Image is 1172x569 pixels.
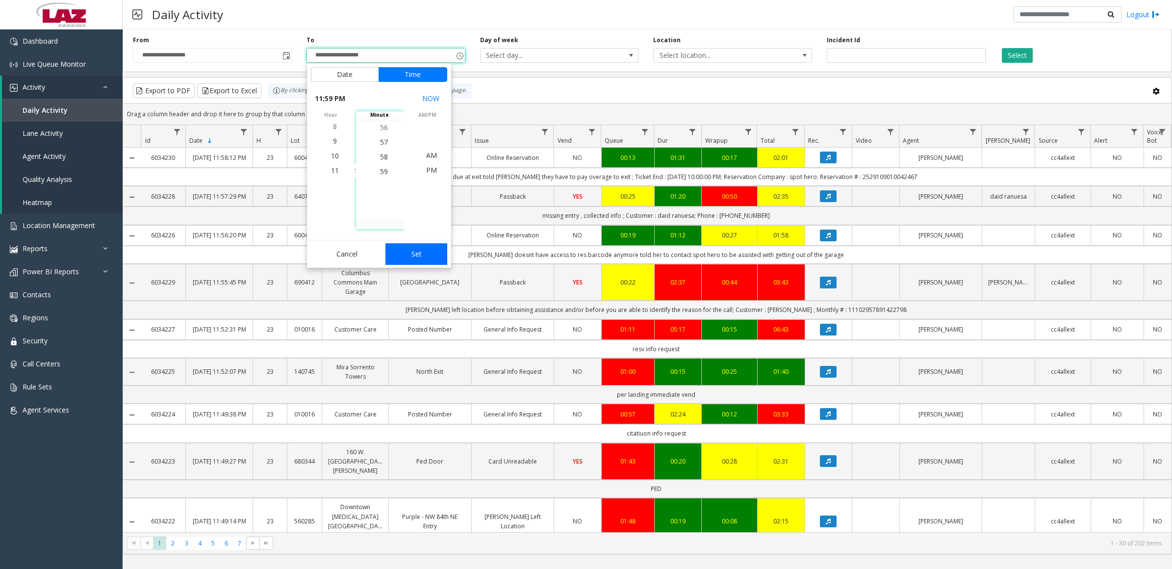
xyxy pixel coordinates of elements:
div: 00:50 [708,192,751,201]
span: NO [573,367,582,376]
span: Page 1 [153,537,166,550]
a: 00:15 [661,367,696,376]
span: YES [573,192,583,201]
span: H [256,136,261,145]
label: From [133,36,149,45]
a: 6034230 [147,153,179,162]
a: [DATE] 11:49:27 PM [192,457,246,466]
a: 00:13 [608,153,648,162]
a: 23 [259,410,281,419]
a: 6034223 [147,457,179,466]
a: NO [1097,457,1138,466]
a: Dur Filter Menu [686,125,699,138]
img: infoIcon.svg [273,87,280,95]
button: Export to PDF [133,83,195,98]
a: YES [560,192,595,201]
div: 00:19 [608,231,648,240]
a: [PERSON_NAME] [906,192,976,201]
span: Id [145,136,151,145]
a: 00:20 [661,457,696,466]
a: 23 [259,153,281,162]
a: Lane Filter Menu [456,125,469,138]
a: Collapse Details [123,458,141,466]
a: 02:15 [764,517,799,526]
a: General Info Request [478,325,548,334]
a: 6034227 [147,325,179,334]
a: 00:27 [708,231,751,240]
a: Source Filter Menu [1075,125,1088,138]
td: per landing immediate vend [141,386,1172,404]
div: By clicking Incident row you will be taken to the incident details page. [268,83,472,98]
a: 23 [259,231,281,240]
span: Toggle popup [454,49,465,62]
span: Select day... [481,49,607,62]
button: Select now [418,90,443,107]
a: Collapse Details [123,154,141,162]
div: 01:48 [608,517,648,526]
img: 'icon' [10,222,18,230]
a: 23 [259,278,281,287]
img: logout [1152,9,1160,20]
div: 01:58 [764,231,799,240]
a: NO [1097,278,1138,287]
a: [DATE] 11:52:07 PM [192,367,246,376]
div: 01:31 [661,153,696,162]
button: Cancel [311,243,383,265]
span: Go to the last page [259,537,273,550]
a: [DATE] 11:52:31 PM [192,325,246,334]
a: H Filter Menu [272,125,285,138]
a: Posted Number [395,325,465,334]
a: NO [1150,231,1166,240]
button: Set [385,243,447,265]
a: 00:57 [608,410,648,419]
span: Toggle popup [280,49,291,62]
div: 02:24 [661,410,696,419]
a: [DATE] 11:56:20 PM [192,231,246,240]
a: NO [1150,278,1166,287]
a: Heatmap [2,191,123,214]
a: Rec. Filter Menu [836,125,849,138]
a: 03:33 [764,410,799,419]
span: 56 [380,123,388,132]
span: Dashboard [23,36,58,46]
span: Page 6 [220,537,233,550]
span: Location Management [23,221,95,230]
a: 00:25 [608,192,648,201]
span: 11:59 PM [315,92,345,105]
a: Purple - NW 84th NE Entry [395,512,465,531]
a: Daily Activity [2,99,123,122]
a: 23 [259,325,281,334]
div: 00:25 [708,367,751,376]
a: Id Filter Menu [170,125,183,138]
a: 01:00 [608,367,648,376]
a: Online Reservation [478,231,548,240]
a: 23 [259,517,281,526]
span: Lane Activity [23,129,63,138]
a: Video Filter Menu [884,125,897,138]
a: cc4allext [1041,231,1085,240]
a: NO [560,231,595,240]
span: hour [307,111,355,119]
span: Page 7 [233,537,246,550]
a: 00:12 [708,410,751,419]
img: 'icon' [10,337,18,345]
a: [PERSON_NAME] [906,410,976,419]
div: 06:43 [764,325,799,334]
a: 6034225 [147,367,179,376]
a: [DATE] 11:55:45 PM [192,278,246,287]
td: citatiuon info request [141,424,1172,442]
a: Collapse Details [123,193,141,201]
a: 01:20 [661,192,696,201]
a: Agent Activity [2,145,123,168]
a: NO [1097,231,1138,240]
a: 600400 [293,231,316,240]
a: [PERSON_NAME] [988,278,1029,287]
a: [PERSON_NAME] [906,367,976,376]
div: Drag a column header and drop it here to group by that column [123,105,1172,123]
td: resv info request [141,340,1172,358]
img: 'icon' [10,361,18,368]
a: 640792 [293,192,316,201]
span: Security [23,336,48,345]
